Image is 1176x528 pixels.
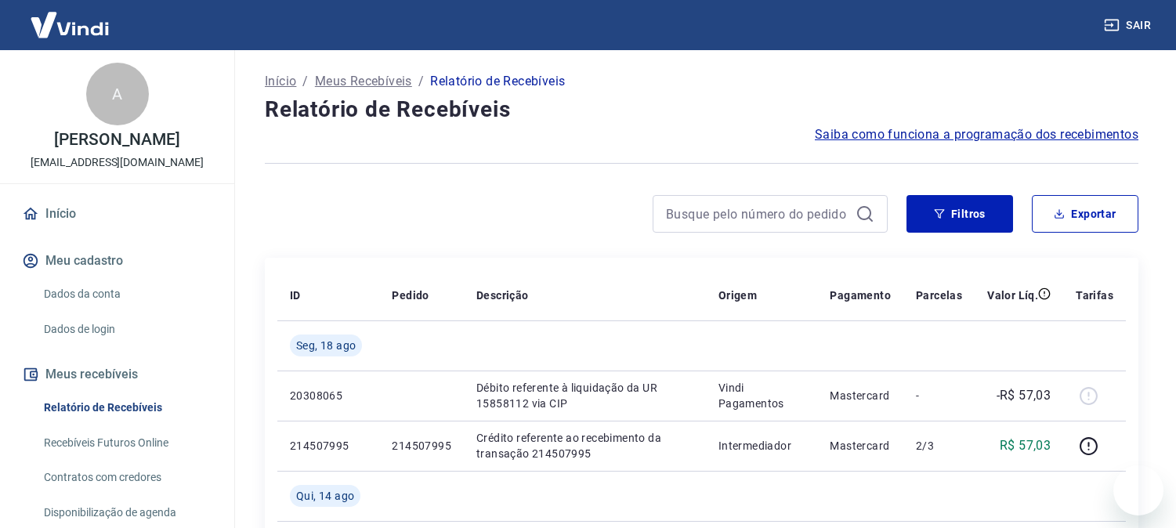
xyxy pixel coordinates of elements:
a: Saiba como funciona a programação dos recebimentos [815,125,1138,144]
a: Relatório de Recebíveis [38,392,215,424]
button: Filtros [906,195,1013,233]
button: Sair [1101,11,1157,40]
div: A [86,63,149,125]
span: Qui, 14 ago [296,488,354,504]
button: Meu cadastro [19,244,215,278]
p: R$ 57,03 [1000,436,1051,455]
button: Exportar [1032,195,1138,233]
p: 214507995 [290,438,367,454]
a: Dados da conta [38,278,215,310]
p: Descrição [476,288,529,303]
input: Busque pelo número do pedido [666,202,849,226]
p: -R$ 57,03 [997,386,1051,405]
h4: Relatório de Recebíveis [265,94,1138,125]
p: Mastercard [830,438,891,454]
p: - [916,388,962,403]
p: Crédito referente ao recebimento da transação 214507995 [476,430,693,461]
p: Pedido [392,288,429,303]
a: Dados de login [38,313,215,345]
span: Seg, 18 ago [296,338,356,353]
p: / [302,72,308,91]
p: Intermediador [718,438,805,454]
p: Origem [718,288,757,303]
a: Meus Recebíveis [315,72,412,91]
p: Tarifas [1076,288,1113,303]
a: Contratos com credores [38,461,215,494]
p: ID [290,288,301,303]
p: Parcelas [916,288,962,303]
button: Meus recebíveis [19,357,215,392]
a: Início [265,72,296,91]
p: Vindi Pagamentos [718,380,805,411]
iframe: Botão para abrir a janela de mensagens [1113,465,1163,515]
p: 214507995 [392,438,451,454]
p: [PERSON_NAME] [54,132,179,148]
p: [EMAIL_ADDRESS][DOMAIN_NAME] [31,154,204,171]
p: Valor Líq. [987,288,1038,303]
p: Mastercard [830,388,891,403]
p: / [418,72,424,91]
p: 2/3 [916,438,962,454]
a: Recebíveis Futuros Online [38,427,215,459]
img: Vindi [19,1,121,49]
p: Débito referente à liquidação da UR 15858112 via CIP [476,380,693,411]
p: Relatório de Recebíveis [430,72,565,91]
p: 20308065 [290,388,367,403]
a: Início [19,197,215,231]
p: Pagamento [830,288,891,303]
